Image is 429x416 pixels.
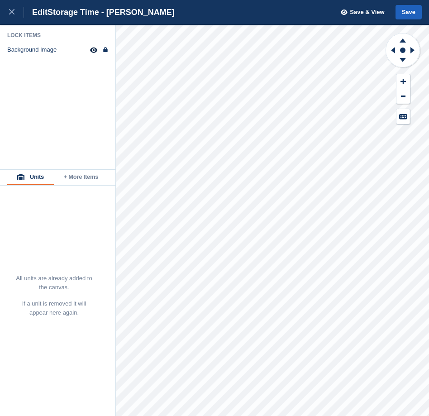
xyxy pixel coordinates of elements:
button: Units [7,170,54,185]
div: Background Image [7,46,57,53]
button: + More Items [54,170,108,185]
button: Save & View [336,5,385,20]
button: Keyboard Shortcuts [396,109,410,124]
div: Edit Storage Time - [PERSON_NAME] [24,7,175,18]
p: If a unit is removed it will appear here again. [15,299,93,317]
div: Lock Items [7,32,109,39]
button: Zoom Out [396,89,410,104]
p: All units are already added to the canvas. [15,274,93,292]
button: Zoom In [396,74,410,89]
span: Save & View [350,8,384,17]
button: Save [396,5,422,20]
